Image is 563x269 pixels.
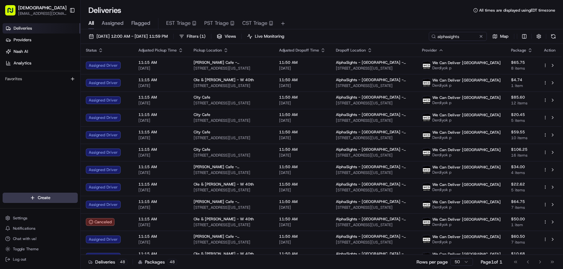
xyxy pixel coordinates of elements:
[422,113,431,122] img: profile_wcd-boston.png
[432,95,501,100] span: We Can Deliver [GEOGRAPHIC_DATA]
[432,100,501,105] span: Derdiyok p
[511,164,533,169] span: $34.00
[18,5,66,11] span: [DEMOGRAPHIC_DATA]
[279,187,326,193] span: [DATE]
[3,193,78,203] button: Create
[422,96,431,104] img: profile_wcd-boston.png
[336,66,412,71] span: [STREET_ADDRESS][US_STATE]
[422,183,431,191] img: profile_wcd-boston.png
[279,66,326,71] span: [DATE]
[138,60,183,65] span: 11:15 AM
[3,255,78,264] button: Log out
[225,34,236,39] span: Views
[336,77,412,82] span: AlphaSights - [GEOGRAPHIC_DATA] - Floor 13
[279,60,326,65] span: 11:50 AM
[422,61,431,70] img: profile_wcd-boston.png
[194,101,269,106] span: [STREET_ADDRESS][US_STATE]
[432,118,501,123] span: Derdiyok p
[432,205,501,210] span: Derdiyok p
[336,182,412,187] span: AlphaSights - [GEOGRAPHIC_DATA] - Floor 11
[14,60,31,66] span: Analytics
[511,153,533,158] span: 16 items
[336,251,412,256] span: AlphaSights - [GEOGRAPHIC_DATA] - Floor 14
[479,8,555,13] span: All times are displayed using EDT timezone
[3,3,67,18] button: [DEMOGRAPHIC_DATA][EMAIL_ADDRESS][DOMAIN_NAME]
[432,252,501,257] span: We Can Deliver [GEOGRAPHIC_DATA]
[279,240,326,245] span: [DATE]
[511,112,533,117] span: $20.45
[336,48,366,53] span: Dropoff Location
[422,148,431,157] img: profile_wcd-boston.png
[279,130,326,135] span: 11:50 AM
[336,101,412,106] span: [STREET_ADDRESS][US_STATE]
[194,48,222,53] span: Pickup Location
[166,19,191,27] span: EST Triage
[432,170,501,175] span: Derdiyok p
[336,83,412,88] span: [STREET_ADDRESS][US_STATE]
[138,83,183,88] span: [DATE]
[279,182,326,187] span: 11:50 AM
[422,218,431,226] img: profile_wcd-boston.png
[3,74,78,84] div: Favorites
[511,135,533,140] span: 10 items
[279,216,326,222] span: 11:50 AM
[511,147,533,152] span: $106.25
[138,118,183,123] span: [DATE]
[432,112,501,118] span: We Can Deliver [GEOGRAPHIC_DATA]
[13,226,35,231] span: Notifications
[131,19,150,27] span: Flagged
[422,235,431,244] img: profile_wcd-boston.png
[511,95,533,100] span: $85.60
[38,195,50,201] span: Create
[194,130,210,135] span: City Cafe
[138,48,177,53] span: Adjusted Pickup Time
[422,131,431,139] img: profile_wcd-boston.png
[336,135,412,140] span: [STREET_ADDRESS][US_STATE]
[432,78,501,83] span: We Can Deliver [GEOGRAPHIC_DATA]
[176,32,208,41] button: Filters(1)
[279,251,326,256] span: 11:50 AM
[200,34,206,39] span: ( 1 )
[432,130,501,135] span: We Can Deliver [GEOGRAPHIC_DATA]
[138,170,183,175] span: [DATE]
[279,48,319,53] span: Adjusted Dropoff Time
[88,259,127,265] div: Deliveries
[187,34,206,39] span: Filters
[194,77,254,82] span: Ole & [PERSON_NAME] - W 40th
[481,259,502,265] div: Page 1 of 1
[279,95,326,100] span: 11:50 AM
[432,152,501,158] span: Derdiyok p
[194,118,269,123] span: [STREET_ADDRESS][US_STATE]
[511,199,533,204] span: $64.75
[13,216,27,221] span: Settings
[432,239,501,245] span: Derdiyok p
[194,199,269,204] span: [PERSON_NAME] Cafe - [GEOGRAPHIC_DATA]
[336,118,412,123] span: [STREET_ADDRESS][US_STATE]
[138,112,183,117] span: 11:15 AM
[138,66,183,71] span: [DATE]
[279,199,326,204] span: 11:50 AM
[432,217,501,222] span: We Can Deliver [GEOGRAPHIC_DATA]
[86,32,171,41] button: [DATE] 12:00 AM - [DATE] 11:59 PM
[138,216,183,222] span: 11:15 AM
[3,58,80,68] a: Analytics
[511,251,533,256] span: $10.68
[138,130,183,135] span: 11:15 AM
[86,218,115,226] button: Canceled
[422,48,437,53] span: Provider
[194,164,269,169] span: [PERSON_NAME] Cafe - [GEOGRAPHIC_DATA]
[138,205,183,210] span: [DATE]
[138,182,183,187] span: 11:15 AM
[138,135,183,140] span: [DATE]
[204,19,229,27] span: PST Triage
[279,222,326,227] span: [DATE]
[549,32,558,41] button: Refresh
[244,32,287,41] button: Live Monitoring
[138,234,183,239] span: 11:15 AM
[279,112,326,117] span: 11:50 AM
[489,32,511,41] button: Map
[336,112,412,117] span: AlphaSights - [GEOGRAPHIC_DATA] - Floor 13
[279,153,326,158] span: [DATE]
[511,77,533,82] span: $4.74
[138,259,177,265] div: Packages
